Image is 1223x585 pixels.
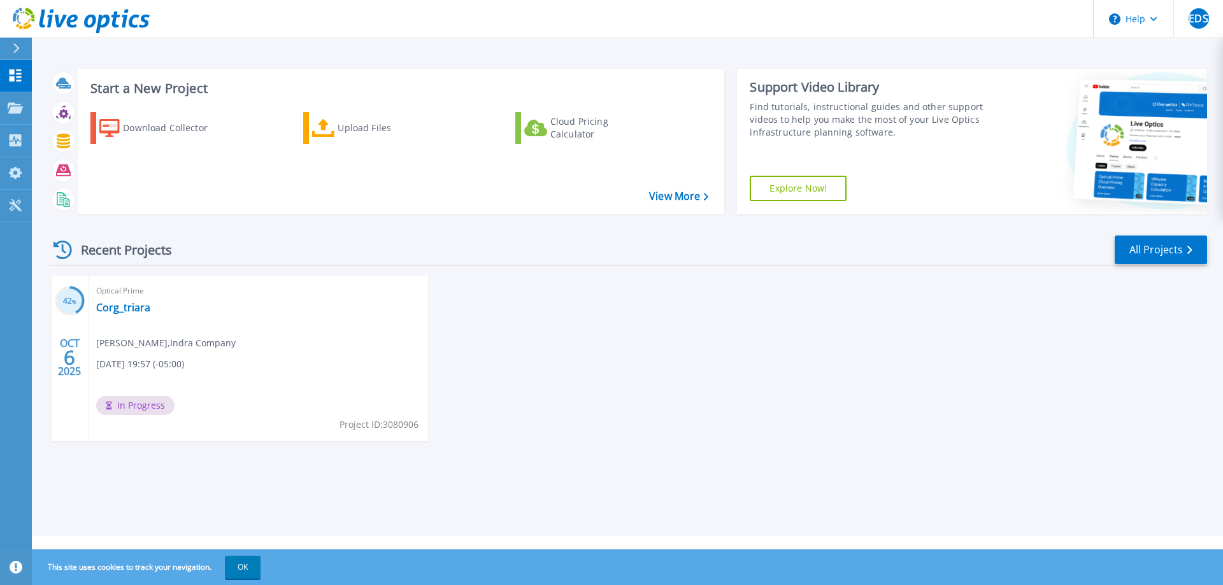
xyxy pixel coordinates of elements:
[750,79,989,95] div: Support Video Library
[35,556,261,579] span: This site uses cookies to track your navigation.
[55,294,85,309] h3: 42
[123,115,225,141] div: Download Collector
[64,352,75,363] span: 6
[96,357,184,371] span: [DATE] 19:57 (-05:00)
[72,298,76,305] span: %
[750,101,989,139] div: Find tutorials, instructional guides and other support videos to help you make the most of your L...
[338,115,440,141] div: Upload Files
[96,396,175,415] span: In Progress
[750,176,847,201] a: Explore Now!
[90,81,708,95] h3: Start a New Project
[340,418,418,432] span: Project ID: 3080906
[96,336,236,350] span: [PERSON_NAME] , Indra Company
[90,112,232,144] a: Download Collector
[49,234,189,265] div: Recent Projects
[303,112,445,144] a: Upload Files
[225,556,261,579] button: OK
[96,284,420,298] span: Optical Prime
[96,301,150,314] a: Corg_triara
[57,334,82,381] div: OCT 2025
[1115,236,1207,264] a: All Projects
[550,115,652,141] div: Cloud Pricing Calculator
[1189,13,1208,24] span: EDS
[515,112,657,144] a: Cloud Pricing Calculator
[649,190,708,202] a: View More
